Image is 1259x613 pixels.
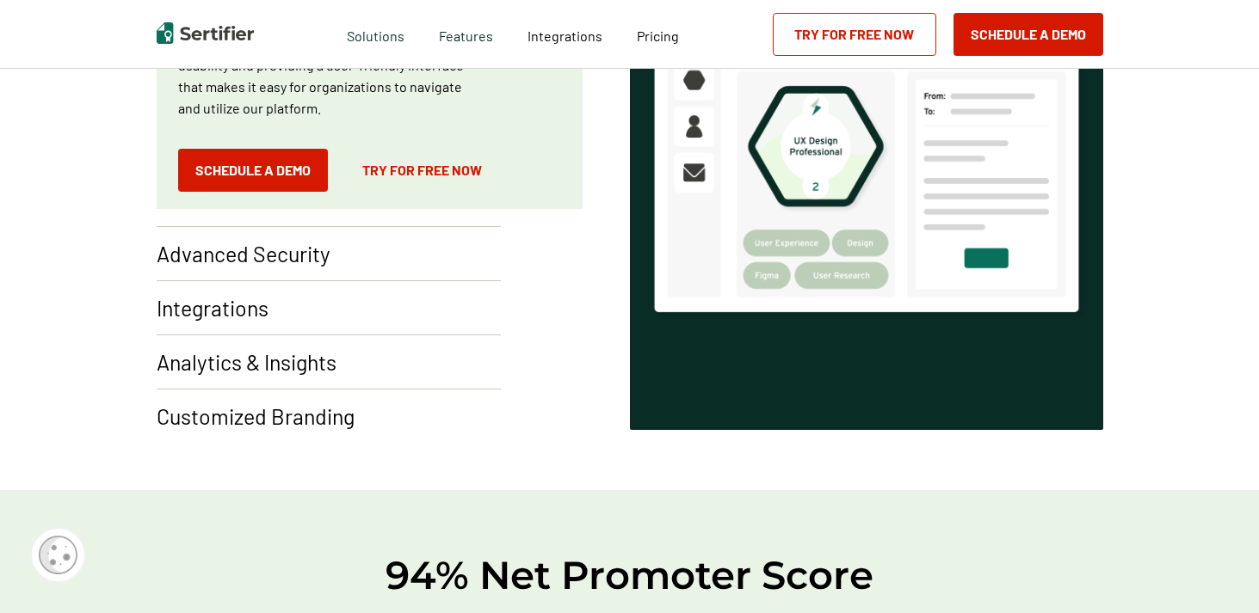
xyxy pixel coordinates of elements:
span: Features [439,23,493,45]
p: Analytics & Insights [157,348,336,376]
iframe: Chat Widget [1173,530,1259,613]
a: Integrations [528,23,602,45]
button: Schedule a Demo [954,13,1103,56]
p: Advanced Security [157,240,330,267]
p: Customized Branding [157,402,355,430]
span: Integrations [528,28,602,44]
a: Pricing [637,23,679,45]
span: Pricing [637,28,679,44]
span: Solutions [347,23,404,45]
a: Try for Free Now [345,149,499,192]
h2: 94% Net Promoter Score [114,550,1146,600]
img: Sertifier | Digital Credentialing Platform [157,22,254,44]
a: Try for Free Now [773,13,936,56]
button: Schedule a Demo [178,149,328,192]
p: Integrations [157,294,268,322]
img: Cookie Popup Icon [39,536,77,574]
